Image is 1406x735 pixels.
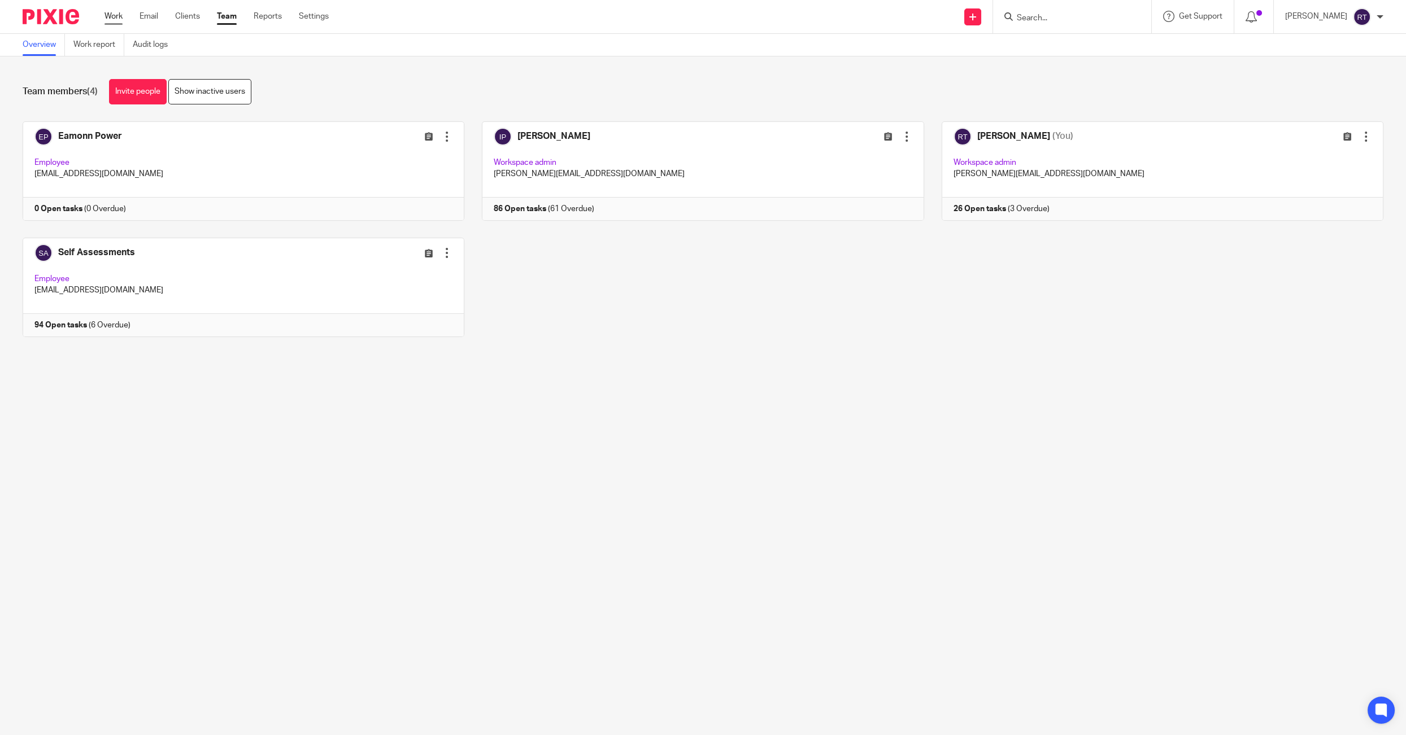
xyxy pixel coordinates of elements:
[105,11,123,22] a: Work
[254,11,282,22] a: Reports
[109,79,167,104] a: Invite people
[1179,12,1222,20] span: Get Support
[1285,11,1347,22] p: [PERSON_NAME]
[73,34,124,56] a: Work report
[299,11,329,22] a: Settings
[23,34,65,56] a: Overview
[87,87,98,96] span: (4)
[168,79,251,104] a: Show inactive users
[23,86,98,98] h1: Team members
[23,9,79,24] img: Pixie
[133,34,176,56] a: Audit logs
[140,11,158,22] a: Email
[175,11,200,22] a: Clients
[1016,14,1117,24] input: Search
[217,11,237,22] a: Team
[1353,8,1371,26] img: svg%3E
